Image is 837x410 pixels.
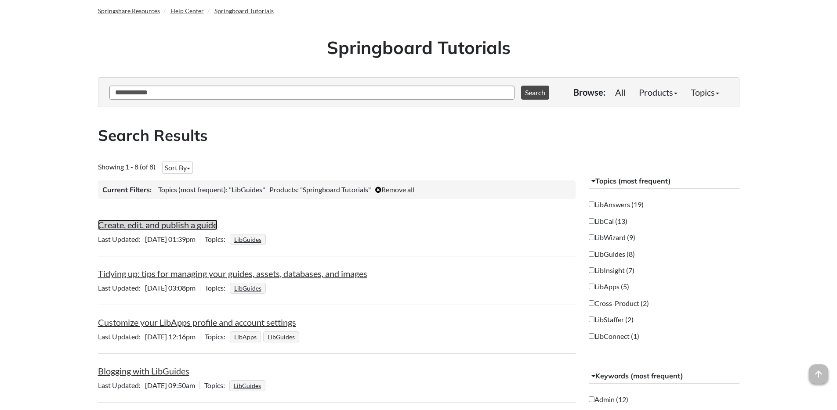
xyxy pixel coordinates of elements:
h1: Springboard Tutorials [105,35,733,60]
ul: Topics [230,332,301,341]
ul: Topics [230,235,268,243]
a: Springshare Resources [98,7,160,14]
a: Tidying up: tips for managing your guides, assets, databases, and images [98,268,367,279]
span: "LibGuides" [229,185,265,194]
span: Last Updated [98,284,145,292]
a: Remove all [375,185,414,194]
input: LibWizard (9) [589,234,594,240]
span: [DATE] 03:08pm [98,284,200,292]
button: Search [521,86,549,100]
input: LibInsight (7) [589,267,594,273]
a: LibApps [233,331,258,343]
input: LibStaffer (2) [589,316,594,322]
input: Admin (12) [589,396,594,402]
ul: Topics [230,284,268,292]
a: Customize your LibApps profile and account settings [98,317,296,327]
a: All [609,83,632,101]
ul: Topics [229,381,268,389]
input: LibCal (13) [589,218,594,224]
span: [DATE] 09:50am [98,381,199,389]
span: Products: [269,185,299,194]
input: LibConnect (1) [589,333,594,339]
label: LibConnect (1) [589,331,639,341]
span: [DATE] 12:16pm [98,332,200,341]
span: Topics [205,332,230,341]
input: LibApps (5) [589,284,594,289]
span: [DATE] 01:39pm [98,235,200,243]
button: Sort By [162,162,193,174]
span: Topics (most frequent): [158,185,228,194]
button: Topics (most frequent) [589,173,739,189]
a: LibGuides [233,233,263,246]
span: Showing 1 - 8 (of 8) [98,162,156,171]
label: Admin (12) [589,395,628,404]
span: Last Updated [98,381,145,389]
input: LibGuides (8) [589,251,594,257]
input: LibAnswers (19) [589,201,594,207]
label: LibGuides (8) [589,249,635,259]
label: LibAnswers (19) [589,200,644,209]
a: Create, edit, and publish a guide [98,219,217,230]
a: Help Center [170,7,204,14]
label: Cross-Product (2) [589,299,649,308]
span: Topics [204,381,229,389]
label: LibCal (13) [589,216,627,226]
a: arrow_upward [809,365,828,376]
label: LibStaffer (2) [589,315,634,324]
input: Cross-Product (2) [589,300,594,306]
a: LibGuides [232,379,262,392]
a: LibGuides [233,282,263,295]
h3: Current Filters [102,185,152,194]
a: Products [632,83,684,101]
a: LibGuides [266,331,296,343]
a: Blogging with LibGuides [98,366,189,376]
label: LibInsight (7) [589,266,634,275]
span: Last Updated [98,332,145,341]
label: LibWizard (9) [589,233,635,242]
span: Topics [205,235,230,243]
a: Springboard Tutorials [214,7,274,14]
span: "Springboard Tutorials" [300,185,371,194]
span: Last Updated [98,235,145,243]
p: Browse: [573,86,605,98]
a: Topics [684,83,726,101]
button: Keywords (most frequent) [589,368,739,384]
span: arrow_upward [809,364,828,384]
label: LibApps (5) [589,282,629,291]
h2: Search Results [98,125,739,146]
span: Topics [205,284,230,292]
